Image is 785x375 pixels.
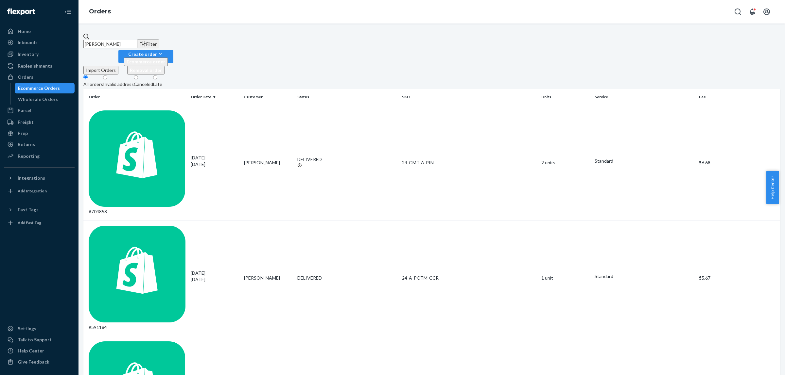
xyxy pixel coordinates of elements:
div: Help Center [18,348,44,354]
div: Prep [18,130,28,137]
span: Ecommerce order [127,59,165,64]
button: Ecommerce order [124,57,168,66]
div: Wholesale Orders [18,96,58,103]
div: 24-A-POTM-CCR [402,275,536,281]
th: Order Date [188,89,241,105]
div: Fast Tags [18,206,39,213]
div: Late [153,81,162,88]
div: Inbounds [18,39,38,46]
img: Flexport logo [7,8,35,15]
div: #591184 [89,226,185,331]
button: Removal order [127,66,165,74]
ol: breadcrumbs [84,2,116,21]
div: Add Fast Tag [18,220,41,225]
button: Open Search Box [731,5,744,18]
a: Settings [4,323,75,334]
div: Returns [18,141,35,148]
a: Inbounds [4,37,75,48]
div: DELIVERED [297,275,397,281]
button: Integrations [4,173,75,183]
span: Removal order [130,67,162,73]
button: Import Orders [83,66,118,74]
div: Customer [244,94,292,100]
a: Reporting [4,151,75,161]
a: Inventory [4,49,75,59]
button: Open account menu [760,5,773,18]
th: Status [295,89,399,105]
div: #704858 [89,110,185,215]
div: Orders [18,74,33,80]
a: Add Fast Tag [4,218,75,228]
th: SKU [399,89,539,105]
div: Reporting [18,153,40,159]
div: DELIVERED [297,156,397,163]
button: Fast Tags [4,204,75,215]
td: [PERSON_NAME] [241,220,295,336]
div: Integrations [18,175,45,181]
p: [DATE] [191,276,239,283]
a: Wholesale Orders [15,94,75,105]
div: [DATE] [191,155,239,168]
div: Invalid address [103,81,134,88]
input: Invalid address [103,75,107,79]
div: Inventory [18,51,39,57]
a: Prep [4,128,75,139]
a: Parcel [4,105,75,116]
p: Standard [595,158,694,164]
a: Ecommerce Orders [15,83,75,93]
a: Freight [4,117,75,127]
a: Orders [89,8,111,15]
div: All orders [83,81,103,88]
div: Talk to Support [18,336,52,343]
td: $5.67 [696,220,780,336]
div: Settings [18,325,36,332]
input: Late [153,75,157,79]
input: Search orders [83,40,137,48]
p: Standard [595,273,694,280]
div: Ecommerce Orders [18,85,60,91]
div: Replenishments [18,63,52,69]
th: Fee [696,89,780,105]
a: Talk to Support [4,334,75,345]
div: 24-GMT-A-PIN [402,159,536,166]
td: 2 units [539,105,592,220]
button: Filter [137,40,159,48]
p: [DATE] [191,161,239,168]
a: Add Integration [4,186,75,196]
div: Give Feedback [18,359,49,365]
th: Order [83,89,188,105]
div: Freight [18,119,34,125]
td: [PERSON_NAME] [241,105,295,220]
div: [DATE] [191,270,239,283]
button: Create orderEcommerce orderRemoval order [118,50,173,63]
div: Canceled [134,81,153,88]
a: Returns [4,139,75,150]
a: Replenishments [4,61,75,71]
td: 1 unit [539,220,592,336]
button: Help Center [766,171,779,204]
div: Create order [124,51,168,57]
button: Open notifications [746,5,759,18]
div: Home [18,28,31,35]
button: Close Navigation [61,5,75,18]
div: Add Integration [18,188,47,194]
th: Units [539,89,592,105]
a: Help Center [4,346,75,356]
input: All orders [83,75,88,79]
div: Filter [140,41,157,47]
th: Service [592,89,697,105]
td: $6.68 [696,105,780,220]
a: Orders [4,72,75,82]
div: Parcel [18,107,31,114]
input: Canceled [134,75,138,79]
button: Give Feedback [4,357,75,367]
a: Home [4,26,75,37]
